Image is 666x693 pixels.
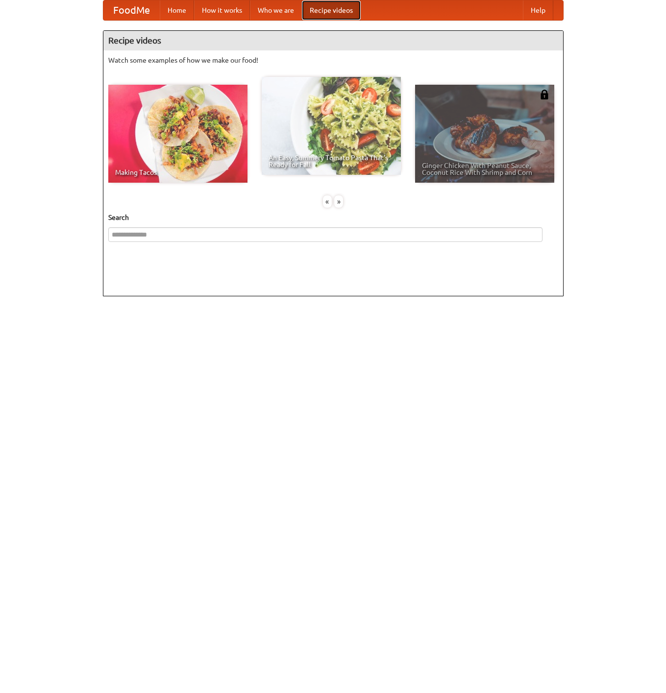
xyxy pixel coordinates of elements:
a: FoodMe [103,0,160,20]
span: Making Tacos [115,169,241,176]
img: 483408.png [540,90,549,99]
a: Who we are [250,0,302,20]
div: » [334,195,343,208]
a: Home [160,0,194,20]
a: Making Tacos [108,85,247,183]
div: « [323,195,332,208]
a: How it works [194,0,250,20]
a: An Easy, Summery Tomato Pasta That's Ready for Fall [262,77,401,175]
a: Help [523,0,553,20]
h4: Recipe videos [103,31,563,50]
a: Recipe videos [302,0,361,20]
span: An Easy, Summery Tomato Pasta That's Ready for Fall [269,154,394,168]
p: Watch some examples of how we make our food! [108,55,558,65]
h5: Search [108,213,558,222]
